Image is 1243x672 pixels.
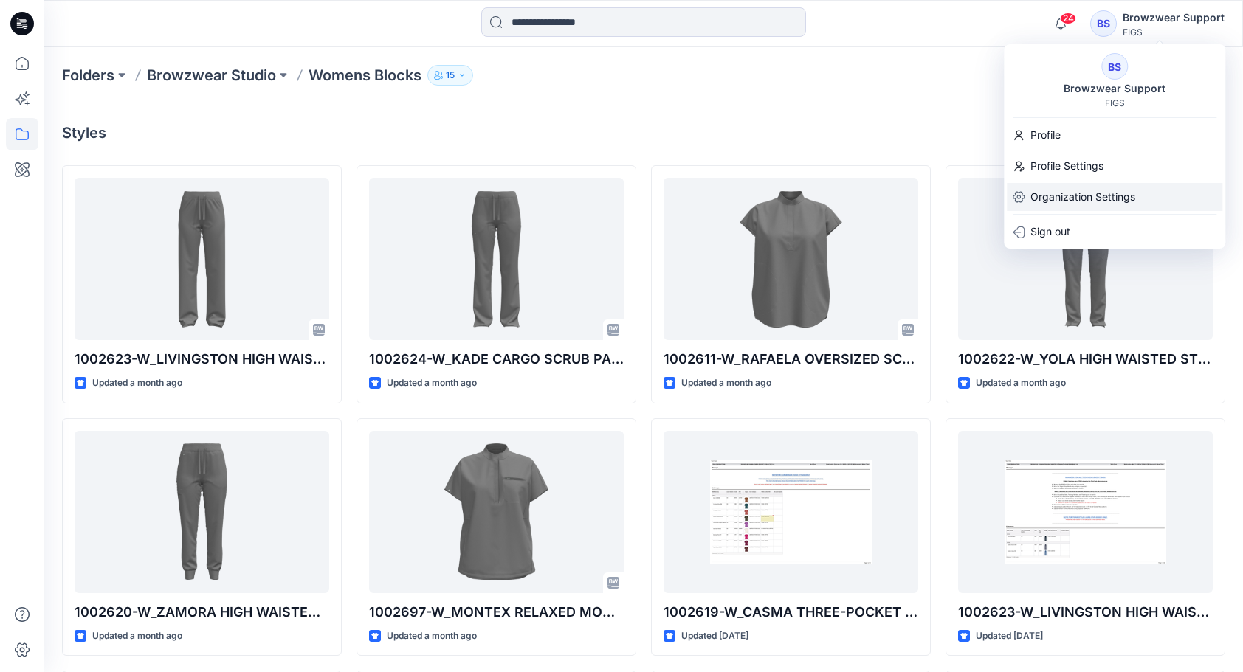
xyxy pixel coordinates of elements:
p: 1002622-W_YOLA HIGH WAISTED STRAIGHT LEG SCRUB PANT 3.0 [958,349,1213,370]
a: 1002620-W_ZAMORA HIGH WAISTED JOGGER SCRUB PANT 3.0 [75,431,329,593]
a: Profile [1004,121,1225,149]
p: 1002619-W_CASMA THREE-POCKET SCRUB TOP 3.0 [664,602,918,623]
p: 15 [446,67,455,83]
div: Browzwear Support [1055,80,1174,97]
button: 15 [427,65,473,86]
p: Updated a month ago [387,628,477,644]
a: 1002623-W_LIVINGSTON HIGH WAISTED STRAIGHT LEG SCRUB PANT 3.0 [958,431,1213,593]
a: 1002622-W_YOLA HIGH WAISTED STRAIGHT LEG SCRUB PANT 3.0 [958,178,1213,340]
p: Womens Blocks [309,65,421,86]
a: 1002697-W_MONTEX RELAXED MOCK NECK SCRUB TOP 3.0 [369,431,624,593]
p: Profile [1030,121,1061,149]
p: 1002620-W_ZAMORA HIGH WAISTED JOGGER SCRUB PANT 3.0 [75,602,329,623]
p: 1002611-W_RAFAELA OVERSIZED SCRUB TOP 3.0 [664,349,918,370]
p: Updated a month ago [387,375,477,391]
div: FIGS [1105,97,1125,108]
p: 1002697-W_MONTEX RELAXED MOCK NECK SCRUB TOP 3.0 [369,602,624,623]
p: Updated a month ago [976,375,1066,391]
p: Updated a month ago [92,375,182,391]
p: 1002623-W_LIVINGSTON HIGH WAIST STRAIGHT LEG SCRUB PANT 3.0 [75,349,329,370]
a: Organization Settings [1004,183,1225,211]
p: Updated a month ago [681,375,771,391]
p: Sign out [1030,218,1070,246]
a: Browzwear Studio [147,65,276,86]
a: Folders [62,65,114,86]
span: 24 [1060,13,1076,24]
a: 1002623-W_LIVINGSTON HIGH WAIST STRAIGHT LEG SCRUB PANT 3.0 [75,178,329,340]
p: 1002624-W_KADE CARGO SCRUB PANT 3.0 [369,349,624,370]
p: Profile Settings [1030,152,1103,180]
div: BS [1101,53,1128,80]
p: Organization Settings [1030,183,1135,211]
a: 1002624-W_KADE CARGO SCRUB PANT 3.0 [369,178,624,340]
div: FIGS [1123,27,1225,38]
p: Updated a month ago [92,628,182,644]
p: 1002623-W_LIVINGSTON HIGH WAISTED STRAIGHT LEG SCRUB PANT 3.0 [958,602,1213,623]
div: Browzwear Support [1123,9,1225,27]
a: Profile Settings [1004,152,1225,180]
p: Updated [DATE] [681,628,748,644]
div: BS [1090,10,1117,37]
a: 1002619-W_CASMA THREE-POCKET SCRUB TOP 3.0 [664,431,918,593]
h4: Styles [62,124,106,142]
a: 1002611-W_RAFAELA OVERSIZED SCRUB TOP 3.0 [664,178,918,340]
p: Updated [DATE] [976,628,1043,644]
